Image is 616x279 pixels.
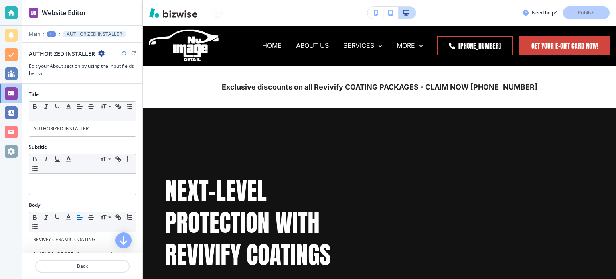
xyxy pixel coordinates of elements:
h3: Edit your About section by using the input fields below [29,63,136,77]
img: NU Image Detail [148,29,221,62]
h2: Body [29,202,40,209]
button: Main [29,31,40,37]
p: Back [36,263,129,270]
h2: Website Editor [42,8,86,18]
button: +3 [47,31,56,37]
a: [PHONE_NUMBER] [437,36,513,55]
button: Back [35,260,130,273]
h2: AUTHORIZED INSTALLER [29,49,95,58]
p: AUTHORIZED INSTALLER [33,125,132,132]
p: AUTHORIZED INSTALLER [67,31,122,37]
img: Your Logo [205,8,226,18]
h3: Need help? [532,9,557,16]
img: editor icon [29,8,38,18]
h2: Title [29,91,39,98]
h2: Subtitle [29,143,47,151]
a: Get Your E-Gift Card Now! [519,36,610,55]
p: Next-Level Protection with Revivify Coatings [165,175,370,271]
p: REVIVFY CERAMIC COATING [33,236,132,243]
p: HOME [262,41,282,50]
button: AUTHORIZED INSTALLER [63,31,126,37]
img: Bizwise Logo [149,8,197,18]
p: MORE [397,41,415,50]
p: ABOUT US [296,41,329,50]
p: SERVICES [343,41,374,50]
p: Exclusive discounts on all Revivify COATING PACKAGES - CLAIM NOW [PHONE_NUMBER] [165,82,594,92]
